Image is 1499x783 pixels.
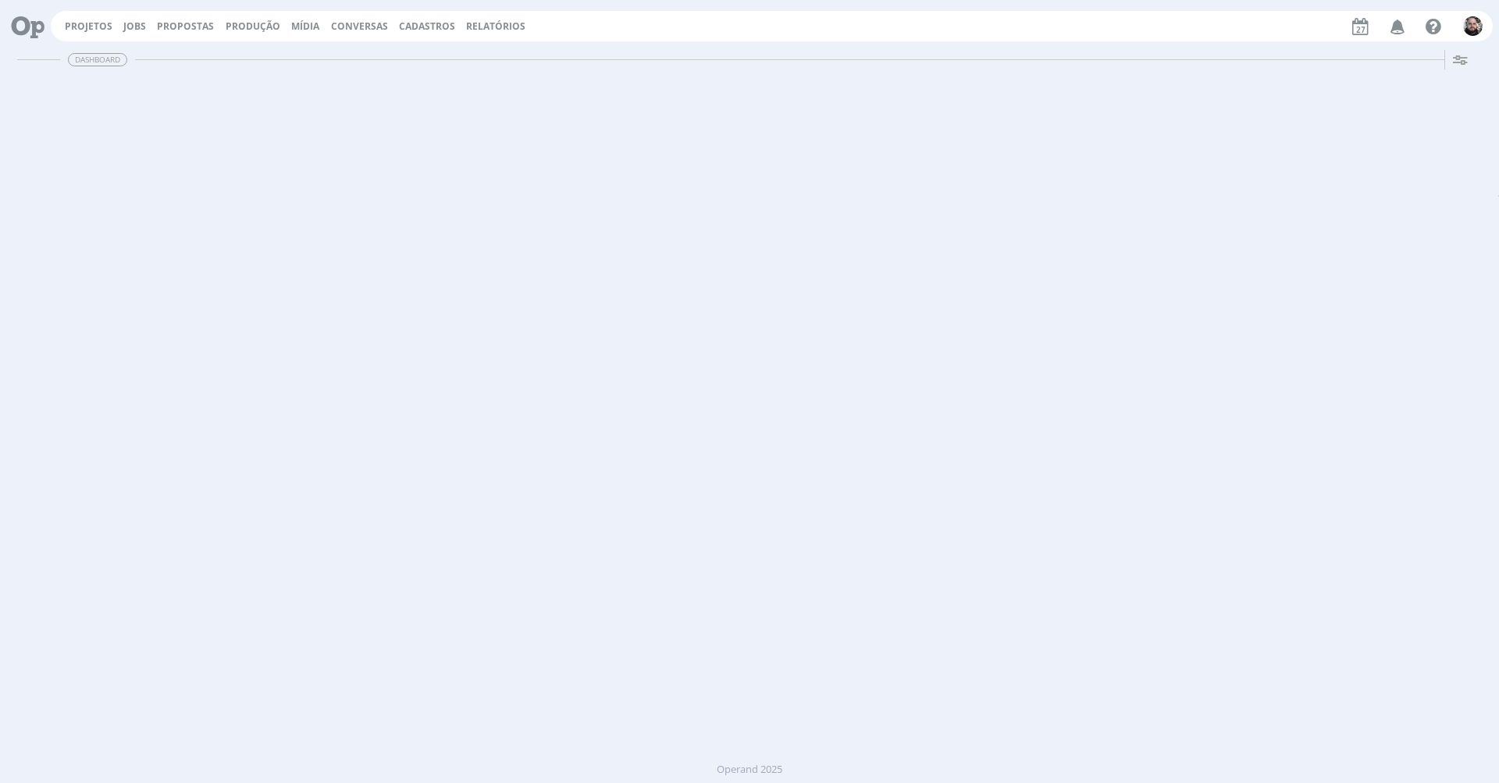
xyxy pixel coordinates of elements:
[287,20,324,33] button: Mídia
[152,20,219,33] button: Propostas
[1462,12,1483,40] button: G
[399,20,455,33] span: Cadastros
[291,20,319,33] a: Mídia
[331,20,388,33] a: Conversas
[68,53,127,66] span: Dashboard
[60,20,117,33] button: Projetos
[394,20,460,33] button: Cadastros
[119,20,151,33] button: Jobs
[157,20,214,33] span: Propostas
[65,20,112,33] a: Projetos
[326,20,393,33] button: Conversas
[461,20,530,33] button: Relatórios
[123,20,146,33] a: Jobs
[221,20,285,33] button: Produção
[466,20,525,33] a: Relatórios
[1463,16,1483,36] img: G
[226,20,280,33] a: Produção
